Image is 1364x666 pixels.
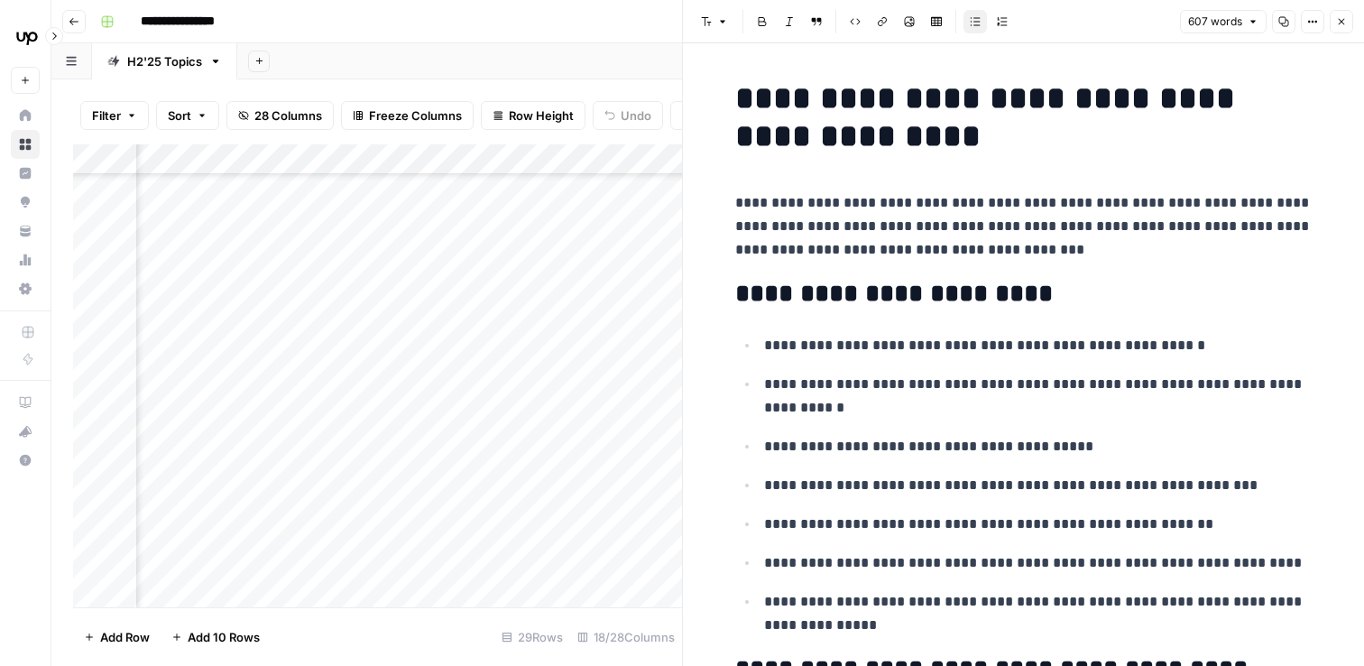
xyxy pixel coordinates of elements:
[369,106,462,125] span: Freeze Columns
[341,101,474,130] button: Freeze Columns
[621,106,651,125] span: Undo
[11,188,40,217] a: Opportunities
[92,106,121,125] span: Filter
[11,274,40,303] a: Settings
[593,101,663,130] button: Undo
[1180,10,1267,33] button: 607 words
[11,159,40,188] a: Insights
[1188,14,1242,30] span: 607 words
[73,623,161,652] button: Add Row
[100,628,150,646] span: Add Row
[12,418,39,445] div: What's new?
[156,101,219,130] button: Sort
[188,628,260,646] span: Add 10 Rows
[11,417,40,446] button: What's new?
[80,101,149,130] button: Filter
[92,43,237,79] a: H2'25 Topics
[494,623,570,652] div: 29 Rows
[226,101,334,130] button: 28 Columns
[11,101,40,130] a: Home
[11,21,43,53] img: Upwork Logo
[11,245,40,274] a: Usage
[11,388,40,417] a: AirOps Academy
[11,217,40,245] a: Your Data
[127,52,202,70] div: H2'25 Topics
[254,106,322,125] span: 28 Columns
[168,106,191,125] span: Sort
[509,106,574,125] span: Row Height
[570,623,682,652] div: 18/28 Columns
[11,446,40,475] button: Help + Support
[11,14,40,60] button: Workspace: Upwork
[11,130,40,159] a: Browse
[161,623,271,652] button: Add 10 Rows
[481,101,585,130] button: Row Height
